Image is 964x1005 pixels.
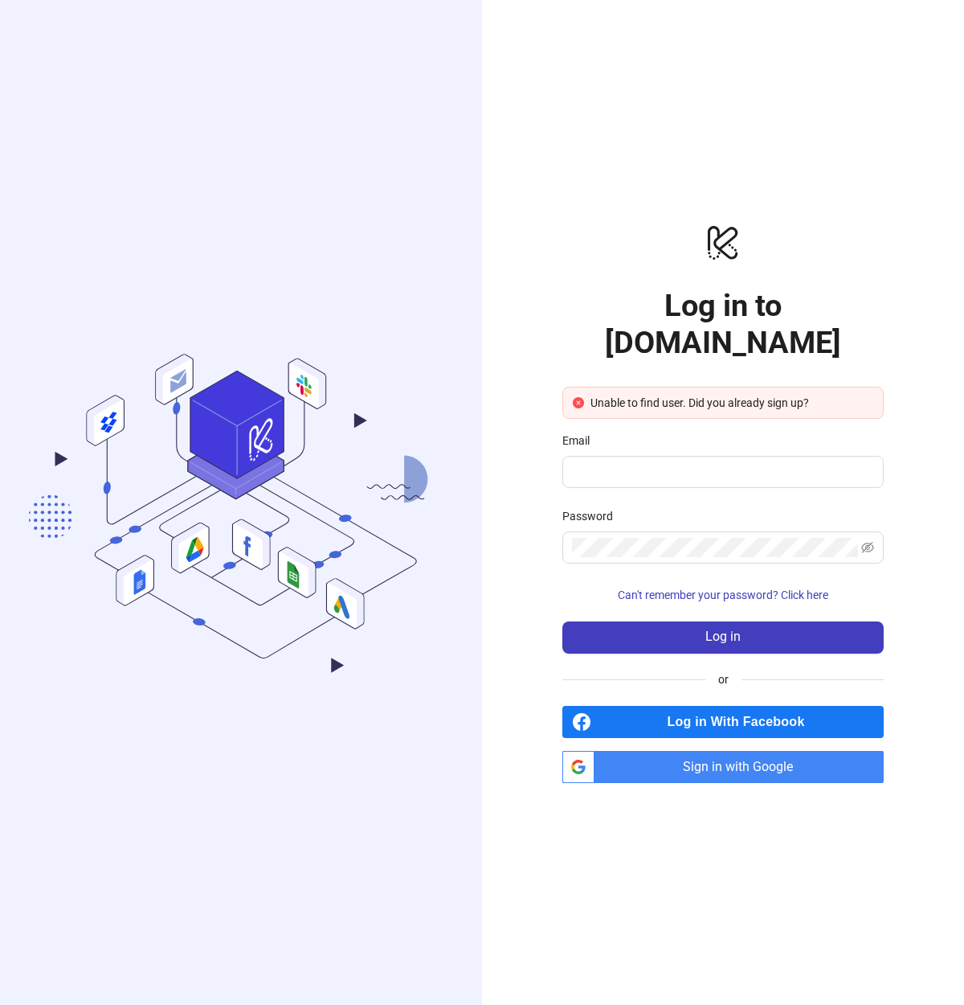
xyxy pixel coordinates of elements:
[572,538,858,557] input: Password
[590,394,873,412] div: Unable to find user. Did you already sign up?
[562,583,884,609] button: Can't remember your password? Click here
[601,751,884,783] span: Sign in with Google
[573,397,584,408] span: close-circle
[861,541,874,554] span: eye-invisible
[705,630,741,644] span: Log in
[705,671,741,688] span: or
[562,589,884,601] a: Can't remember your password? Click here
[562,287,884,361] h1: Log in to [DOMAIN_NAME]
[562,751,884,783] a: Sign in with Google
[562,621,884,654] button: Log in
[562,507,623,525] label: Password
[618,589,828,601] span: Can't remember your password? Click here
[562,432,600,449] label: Email
[598,706,884,738] span: Log in With Facebook
[572,462,871,482] input: Email
[562,706,884,738] a: Log in With Facebook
